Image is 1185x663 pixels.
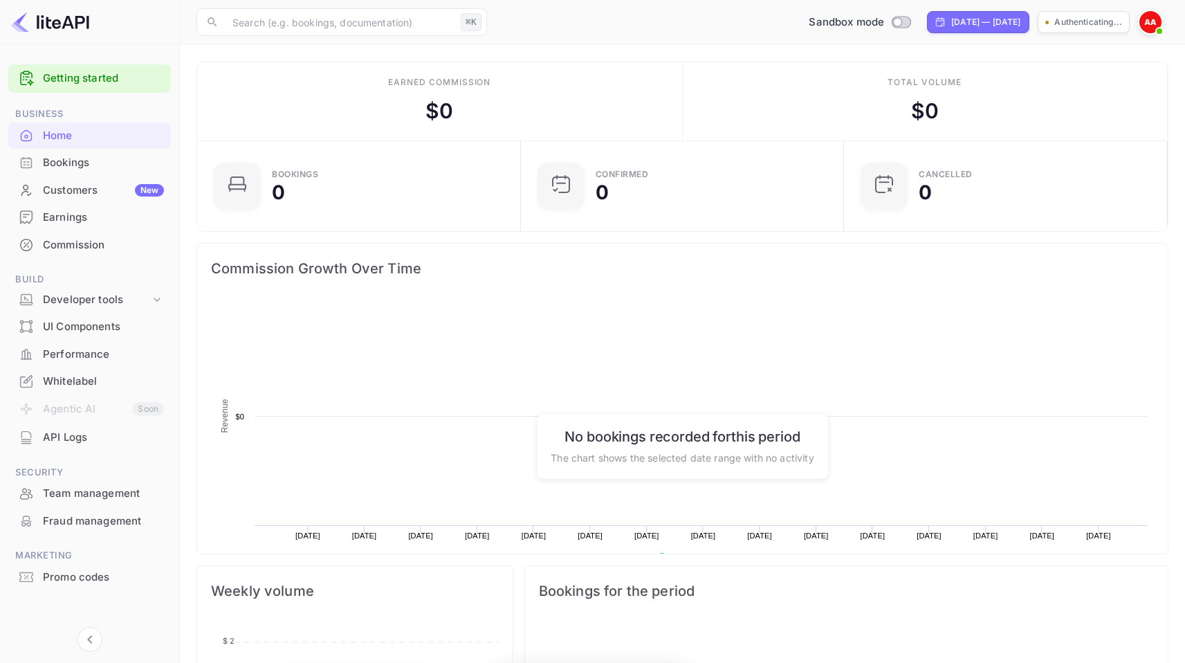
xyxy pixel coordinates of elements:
div: Home [8,122,171,149]
div: CANCELLED [919,170,973,179]
div: API Logs [8,424,171,451]
div: 0 [272,183,285,202]
text: [DATE] [973,532,998,540]
text: [DATE] [691,532,716,540]
span: Build [8,272,171,287]
div: Home [43,128,164,144]
text: [DATE] [1030,532,1055,540]
span: Sandbox mode [809,15,884,30]
div: Team management [43,486,164,502]
div: Fraud management [8,508,171,535]
img: asdasd asdasd [1139,11,1161,33]
text: [DATE] [465,532,490,540]
text: [DATE] [352,532,377,540]
div: Fraud management [43,514,164,529]
span: Weekly volume [211,580,499,602]
div: Commission [43,237,164,253]
div: Earnings [43,210,164,226]
div: ⌘K [461,13,481,31]
a: Performance [8,341,171,367]
div: 0 [919,183,932,202]
a: Earnings [8,204,171,230]
span: Bookings for the period [539,580,1154,602]
button: Collapse navigation [77,627,102,652]
a: Whitelabel [8,368,171,394]
a: Home [8,122,171,148]
div: $ 0 [911,96,939,127]
div: Performance [43,347,164,363]
div: Promo codes [43,570,164,585]
span: Business [8,107,171,122]
div: Commission [8,232,171,259]
text: [DATE] [578,532,603,540]
div: UI Components [8,314,171,340]
a: Promo codes [8,564,171,590]
div: Customers [43,183,164,199]
div: Total volume [888,76,962,89]
tspan: $ 2 [223,636,235,646]
a: Fraud management [8,508,171,534]
text: [DATE] [634,532,659,540]
a: CustomersNew [8,177,171,203]
div: Click to change the date range period [927,11,1029,33]
text: [DATE] [861,532,885,540]
div: Whitelabel [43,374,164,390]
a: Getting started [43,71,164,87]
div: Switch to Production mode [803,15,916,30]
a: Team management [8,480,171,506]
div: Earned commission [388,76,490,89]
div: 0 [596,183,609,202]
img: LiteAPI logo [11,11,89,33]
div: Earnings [8,204,171,231]
text: [DATE] [295,532,320,540]
span: Marketing [8,548,171,563]
div: New [135,184,164,197]
div: Bookings [272,170,318,179]
text: [DATE] [1086,532,1111,540]
div: Getting started [8,64,171,93]
text: [DATE] [408,532,433,540]
div: Whitelabel [8,368,171,395]
div: UI Components [43,319,164,335]
div: Promo codes [8,564,171,591]
div: Developer tools [43,292,150,308]
text: $0 [235,412,244,421]
div: Developer tools [8,288,171,312]
div: API Logs [43,430,164,446]
a: Bookings [8,149,171,175]
div: Bookings [43,155,164,171]
a: API Logs [8,424,171,450]
div: Performance [8,341,171,368]
text: [DATE] [917,532,941,540]
input: Search (e.g. bookings, documentation) [224,8,455,36]
div: [DATE] — [DATE] [951,16,1020,28]
text: [DATE] [804,532,829,540]
div: Confirmed [596,170,649,179]
div: CustomersNew [8,177,171,204]
p: Authenticating... [1054,16,1122,28]
text: Revenue [671,553,706,563]
text: [DATE] [522,532,546,540]
h6: No bookings recorded for this period [551,428,814,444]
a: UI Components [8,314,171,339]
text: Revenue [220,399,230,433]
span: Commission Growth Over Time [211,257,1154,280]
div: Team management [8,480,171,507]
div: Bookings [8,149,171,176]
span: Security [8,465,171,480]
text: [DATE] [747,532,772,540]
a: Commission [8,232,171,257]
p: The chart shows the selected date range with no activity [551,450,814,464]
div: $ 0 [425,96,453,127]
